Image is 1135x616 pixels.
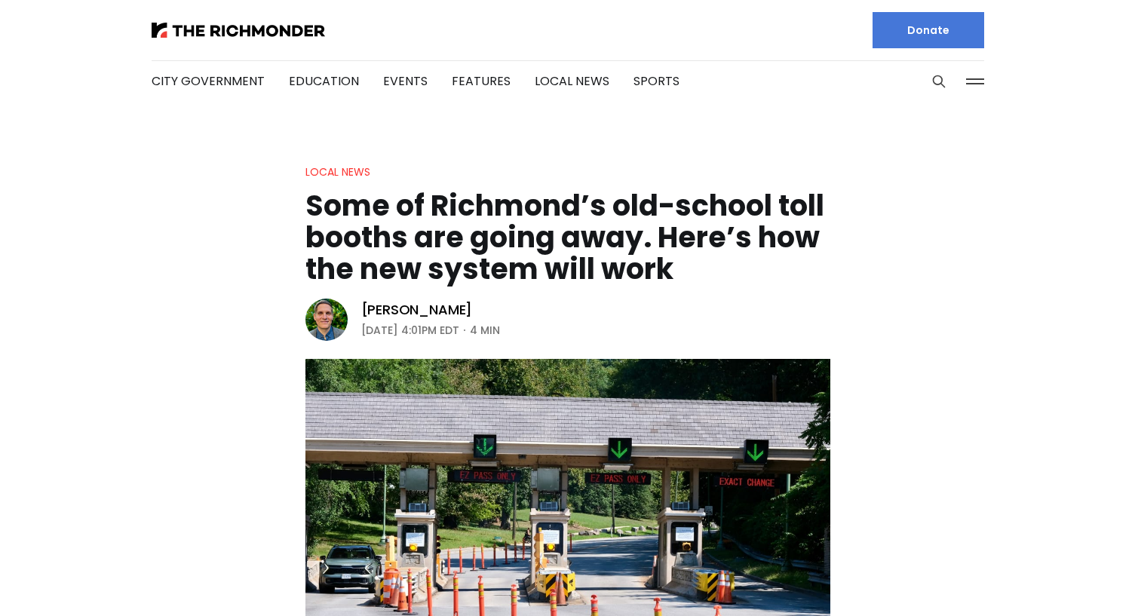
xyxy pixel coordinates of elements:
[873,12,984,48] a: Donate
[928,70,950,93] button: Search this site
[383,72,428,90] a: Events
[361,301,473,319] a: [PERSON_NAME]
[633,72,679,90] a: Sports
[289,72,359,90] a: Education
[152,23,325,38] img: The Richmonder
[452,72,511,90] a: Features
[305,190,830,285] h1: Some of Richmond’s old-school toll booths are going away. Here’s how the new system will work
[535,72,609,90] a: Local News
[361,321,459,339] time: [DATE] 4:01PM EDT
[1008,542,1135,616] iframe: portal-trigger
[152,72,265,90] a: City Government
[305,164,370,179] a: Local News
[305,299,348,341] img: Graham Moomaw
[470,321,500,339] span: 4 min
